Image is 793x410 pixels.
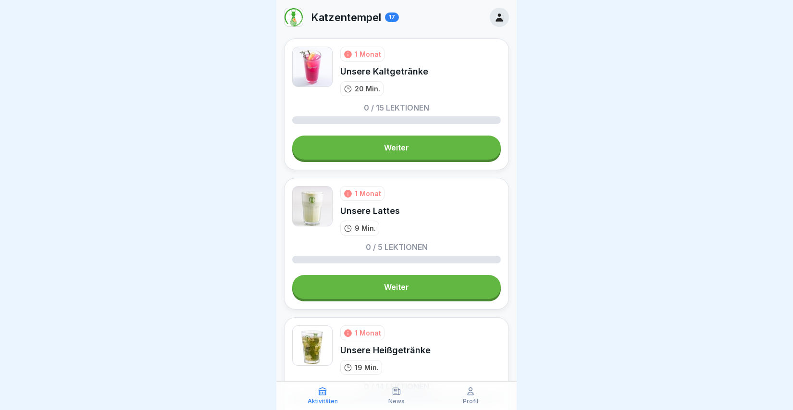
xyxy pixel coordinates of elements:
img: lekk7zbfdhfg8z7radtijnqi.png [292,186,333,226]
p: 0 / 15 Lektionen [364,104,429,112]
p: Aktivitäten [308,398,338,405]
div: 1 Monat [355,49,381,59]
p: 20 Min. [355,84,380,94]
p: Katzentempel [311,11,381,24]
p: Profil [463,398,478,405]
a: Weiter [292,136,501,160]
div: 1 Monat [355,188,381,199]
div: 17 [385,12,399,22]
img: o65mqm5zu8kk6iyyifda1ab1.png [292,47,333,87]
div: Unsere Lattes [340,205,400,217]
img: tzdbl8o4en92tfpxrhnetvbb.png [285,8,303,26]
a: Weiter [292,275,501,299]
p: 19 Min. [355,362,379,373]
img: h4jpfmohrvkvvnkn07ik53sv.png [292,325,333,366]
p: 0 / 5 Lektionen [366,243,428,251]
p: News [388,398,405,405]
div: 1 Monat [355,328,381,338]
div: Unsere Kaltgetränke [340,65,428,77]
p: 9 Min. [355,223,376,233]
div: Unsere Heißgetränke [340,344,431,356]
